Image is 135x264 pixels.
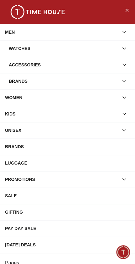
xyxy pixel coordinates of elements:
[5,108,119,120] div: KIDS
[6,5,69,19] img: ...
[5,141,130,152] div: BRANDS
[9,43,119,54] div: Watches
[5,206,130,218] div: GIFTING
[5,157,130,169] div: LUGGAGE
[5,26,119,38] div: MEN
[5,239,130,250] div: [DATE] DEALS
[9,76,119,87] div: Brands
[5,125,119,136] div: UNISEX
[5,190,130,201] div: SALE
[5,223,130,234] div: PAY DAY SALE
[5,92,119,103] div: WOMEN
[116,245,130,259] div: Chat Widget
[5,174,119,185] div: PROMOTIONS
[9,59,119,70] div: Accessories
[122,5,132,15] button: Close Menu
